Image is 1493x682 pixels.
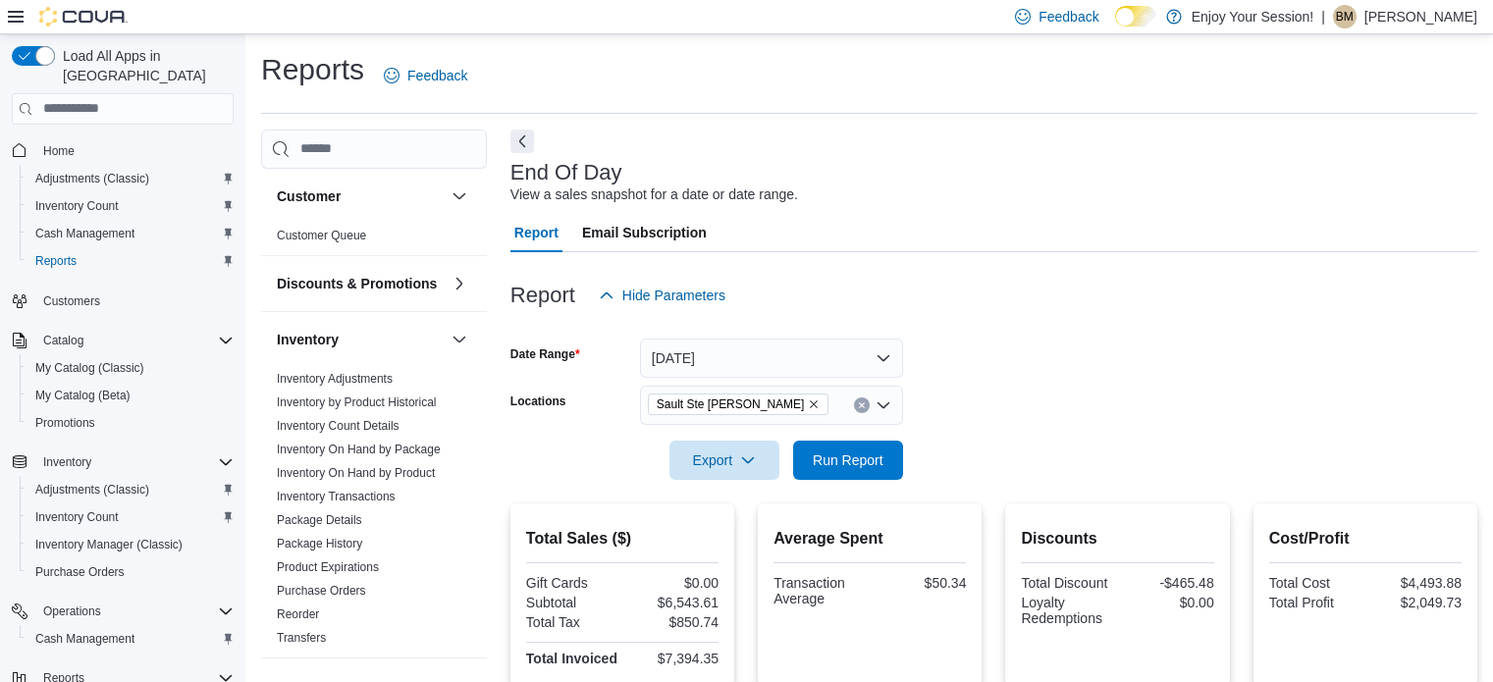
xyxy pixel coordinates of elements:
[376,56,475,95] a: Feedback
[20,625,241,653] button: Cash Management
[20,354,241,382] button: My Catalog (Classic)
[39,7,128,26] img: Cova
[4,287,241,315] button: Customers
[35,482,149,498] span: Adjustments (Classic)
[35,450,234,474] span: Inventory
[626,595,719,610] div: $6,543.61
[526,595,618,610] div: Subtotal
[277,630,326,646] span: Transfers
[277,394,437,410] span: Inventory by Product Historical
[277,419,400,433] a: Inventory Count Details
[1369,575,1462,591] div: $4,493.88
[1021,527,1213,551] h2: Discounts
[4,448,241,476] button: Inventory
[35,289,108,313] a: Customers
[1115,6,1156,26] input: Dark Mode
[4,136,241,165] button: Home
[35,289,234,313] span: Customers
[448,184,471,208] button: Customer
[773,575,866,606] div: Transaction Average
[27,384,138,407] a: My Catalog (Beta)
[27,560,133,584] a: Purchase Orders
[1364,5,1477,28] p: [PERSON_NAME]
[626,614,719,630] div: $850.74
[1336,5,1354,28] span: BM
[27,384,234,407] span: My Catalog (Beta)
[27,533,234,556] span: Inventory Manager (Classic)
[626,651,719,666] div: $7,394.35
[277,512,362,528] span: Package Details
[4,598,241,625] button: Operations
[1122,595,1214,610] div: $0.00
[43,143,75,159] span: Home
[27,167,157,190] a: Adjustments (Classic)
[27,222,234,245] span: Cash Management
[27,478,157,501] a: Adjustments (Classic)
[876,397,891,413] button: Open list of options
[773,527,966,551] h2: Average Spent
[277,583,366,599] span: Purchase Orders
[27,627,142,651] a: Cash Management
[20,558,241,586] button: Purchase Orders
[35,253,77,269] span: Reports
[681,441,768,480] span: Export
[27,356,234,380] span: My Catalog (Classic)
[277,274,444,293] button: Discounts & Promotions
[277,274,437,293] h3: Discounts & Promotions
[277,443,441,456] a: Inventory On Hand by Package
[277,513,362,527] a: Package Details
[510,130,534,153] button: Next
[1269,527,1462,551] h2: Cost/Profit
[27,222,142,245] a: Cash Management
[4,327,241,354] button: Catalog
[35,450,99,474] button: Inventory
[648,393,829,415] span: Sault Ste Marie
[510,393,566,409] label: Locations
[514,213,559,252] span: Report
[510,346,580,362] label: Date Range
[1369,595,1462,610] div: $2,049.73
[640,339,903,378] button: [DATE]
[277,330,339,349] h3: Inventory
[277,607,319,621] a: Reorder
[1269,575,1361,591] div: Total Cost
[277,631,326,645] a: Transfers
[27,505,127,529] a: Inventory Count
[622,286,725,305] span: Hide Parameters
[20,220,241,247] button: Cash Management
[1333,5,1357,28] div: Brendan Maitland
[526,614,618,630] div: Total Tax
[27,249,234,273] span: Reports
[526,527,719,551] h2: Total Sales ($)
[854,397,870,413] button: Clear input
[261,224,487,255] div: Customer
[1122,575,1214,591] div: -$465.48
[27,167,234,190] span: Adjustments (Classic)
[526,651,617,666] strong: Total Invoiced
[27,411,234,435] span: Promotions
[277,186,341,206] h3: Customer
[35,631,134,647] span: Cash Management
[510,184,798,205] div: View a sales snapshot for a date or date range.
[35,360,144,376] span: My Catalog (Classic)
[407,66,467,85] span: Feedback
[20,476,241,503] button: Adjustments (Classic)
[793,441,903,480] button: Run Report
[35,226,134,241] span: Cash Management
[277,584,366,598] a: Purchase Orders
[277,606,319,622] span: Reorder
[448,328,471,351] button: Inventory
[27,249,84,273] a: Reports
[35,415,95,431] span: Promotions
[43,603,101,619] span: Operations
[27,627,234,651] span: Cash Management
[35,198,119,214] span: Inventory Count
[1039,7,1098,26] span: Feedback
[277,536,362,551] span: Package History
[35,138,234,163] span: Home
[510,284,575,307] h3: Report
[277,490,396,503] a: Inventory Transactions
[35,600,234,623] span: Operations
[510,161,622,184] h3: End Of Day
